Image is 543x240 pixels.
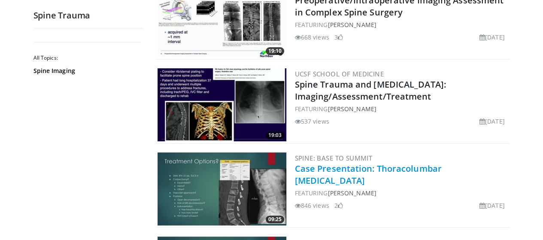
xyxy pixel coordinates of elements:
li: 668 views [295,33,329,42]
img: 33a4988c-0c81-425a-9000-9c204f40ffd2.300x170_q85_crop-smart_upscale.jpg [158,68,286,141]
a: Case Presentation: Thoracolumbar [MEDICAL_DATA] [295,163,442,186]
li: 2 [334,201,343,210]
h2: All Topics: [33,55,141,61]
a: Spine Trauma and [MEDICAL_DATA]: Imaging/Assessment/Treatment [295,79,446,102]
li: 846 views [295,201,329,210]
span: 19:03 [266,131,284,139]
a: [PERSON_NAME] [328,105,376,113]
div: FEATURING [295,20,508,29]
a: 19:03 [158,68,286,141]
div: FEATURING [295,188,508,197]
div: FEATURING [295,104,508,113]
a: Spine: Base to Summit [295,154,372,162]
li: 3 [334,33,343,42]
li: [DATE] [479,201,505,210]
img: 5d44a9ce-977f-418b-909a-569993c4f2ac.300x170_q85_crop-smart_upscale.jpg [158,152,286,225]
span: 09:25 [266,216,284,223]
li: [DATE] [479,33,505,42]
a: 09:25 [158,152,286,225]
a: UCSF School of Medicine [295,70,384,78]
h2: Spine Trauma [33,10,143,21]
span: 19:10 [266,47,284,55]
li: [DATE] [479,117,505,126]
a: [PERSON_NAME] [328,189,376,197]
a: Spine Imaging [33,67,139,75]
a: [PERSON_NAME] [328,21,376,29]
li: 537 views [295,117,329,126]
